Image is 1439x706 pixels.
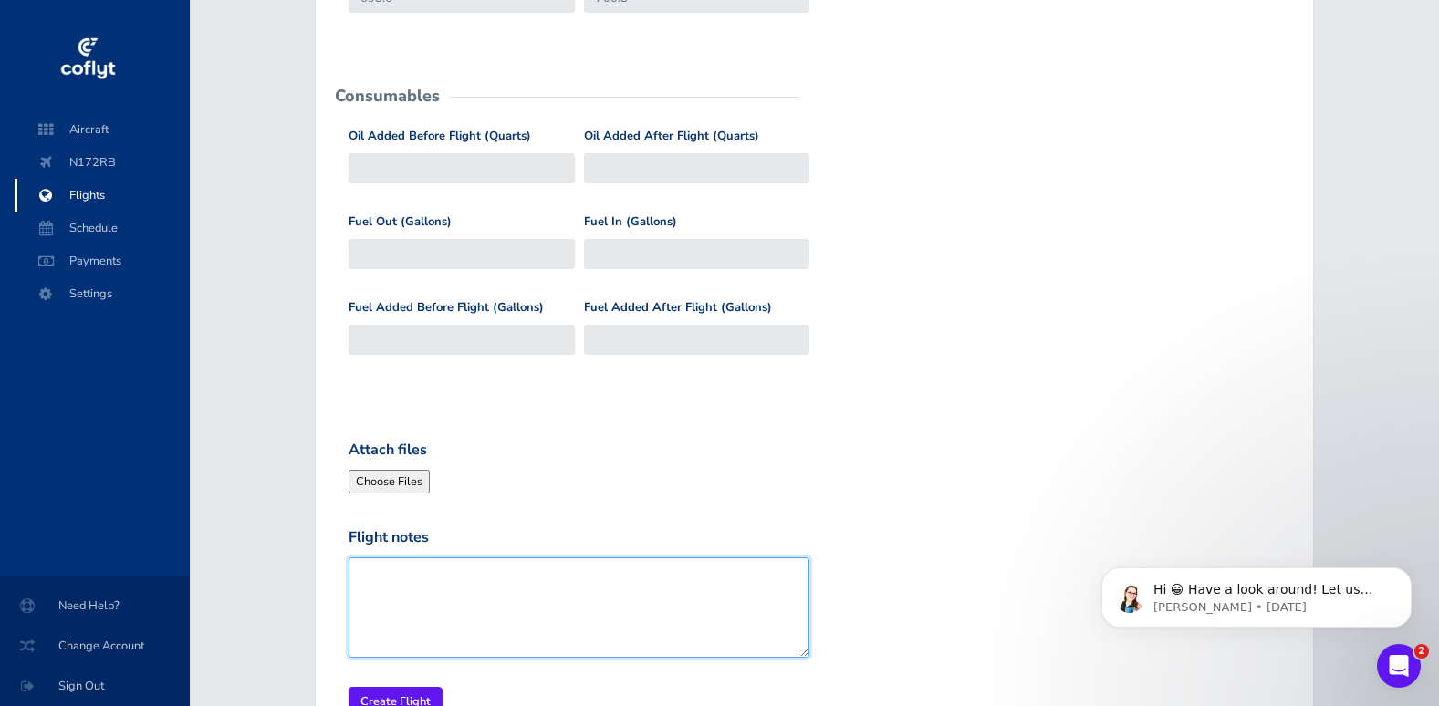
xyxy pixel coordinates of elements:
[22,589,168,622] span: Need Help?
[349,213,452,232] label: Fuel Out (Gallons)
[349,439,427,462] label: Attach files
[22,629,168,662] span: Change Account
[33,244,172,277] span: Payments
[349,127,531,146] label: Oil Added Before Flight (Quarts)
[33,179,172,212] span: Flights
[349,298,544,317] label: Fuel Added Before Flight (Gallons)
[22,670,168,702] span: Sign Out
[33,277,172,310] span: Settings
[1414,644,1429,659] span: 2
[33,146,172,179] span: N172RB
[33,212,172,244] span: Schedule
[1377,644,1421,688] iframe: Intercom live chat
[584,298,772,317] label: Fuel Added After Flight (Gallons)
[584,213,677,232] label: Fuel In (Gallons)
[584,127,759,146] label: Oil Added After Flight (Quarts)
[1074,529,1439,657] iframe: Intercom notifications message
[335,88,440,104] h2: Consumables
[349,526,429,550] label: Flight notes
[33,113,172,146] span: Aircraft
[57,32,118,87] img: coflyt logo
